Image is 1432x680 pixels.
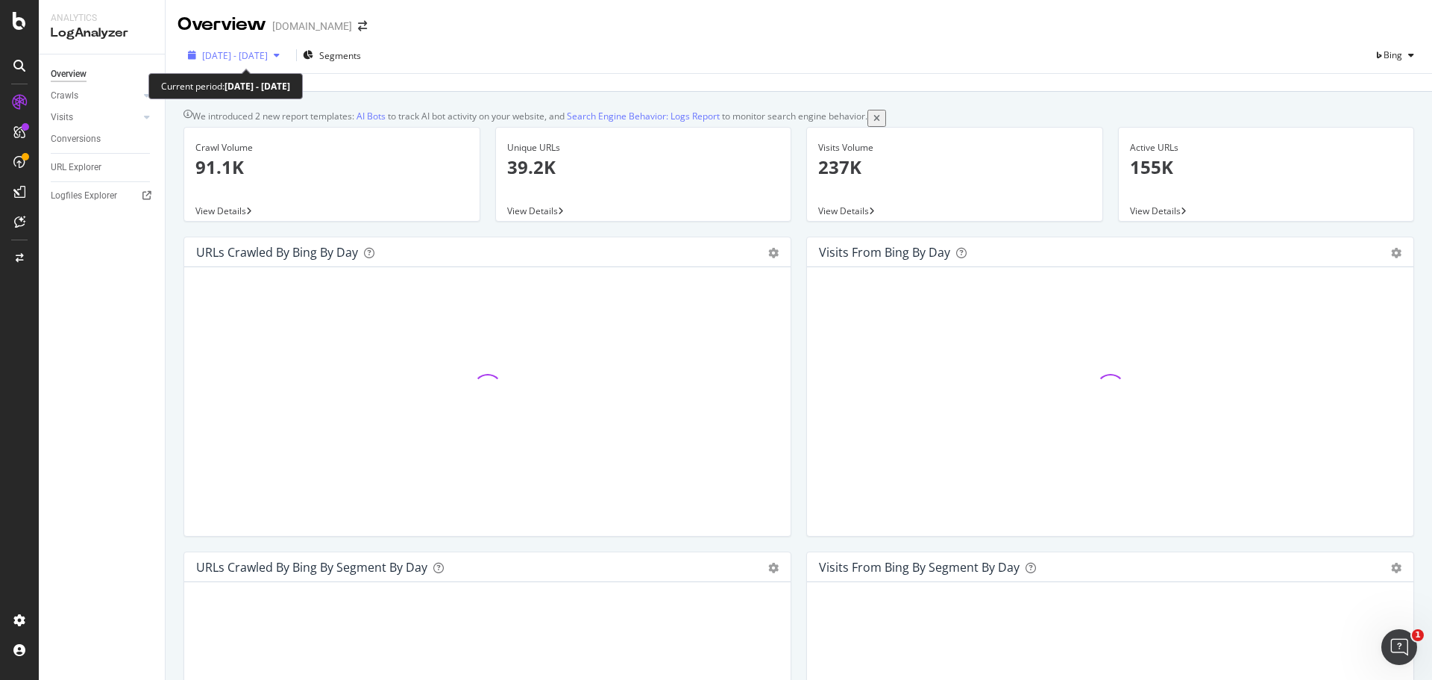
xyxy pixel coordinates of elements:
span: Segments [319,49,361,62]
a: Search Engine Behavior: Logs Report [567,110,720,122]
div: Active URLs [1130,141,1403,155]
button: Segments [303,43,361,67]
a: Conversions [51,131,154,147]
div: URLs Crawled by Bing by day [196,245,358,260]
div: Unique URLs [507,141,780,155]
div: [DOMAIN_NAME] [272,19,352,34]
div: URLs Crawled by Bing By Segment By Day [196,560,427,575]
div: We introduced 2 new report templates: to track AI bot activity on your website, and to monitor se... [192,110,867,127]
div: Crawl Volume [195,141,468,155]
div: arrow-right-arrow-left [358,21,367,31]
button: [DATE] - [DATE] [178,49,290,63]
a: URL Explorer [51,160,154,175]
span: 1 [1412,629,1424,641]
div: gear [1391,563,1401,573]
a: Logfiles Explorer [51,188,154,204]
p: 237K [818,155,1091,180]
b: [DATE] - [DATE] [224,80,290,93]
span: View Details [195,205,246,217]
div: Visits [51,110,73,125]
div: Overview [51,66,87,82]
div: Current period: [161,80,290,93]
div: Crawls [51,88,78,104]
div: URL Explorer [51,160,101,175]
span: View Details [818,205,869,217]
div: gear [1391,248,1401,258]
button: Bing [1375,43,1420,67]
a: Overview [51,66,154,82]
div: Visits Volume [818,141,1091,155]
div: Logfiles Explorer [51,188,117,204]
div: gear [768,248,779,258]
a: Visits [51,110,139,125]
span: [DATE] - [DATE] [202,49,268,62]
div: LogAnalyzer [51,25,153,42]
div: Visits from Bing By Segment By Day [819,560,1020,575]
div: Visits from Bing by day [819,245,950,260]
span: Bing [1384,49,1402,61]
span: View Details [1130,205,1181,217]
div: Conversions [51,131,101,147]
span: View Details [507,205,558,217]
p: 39.2K [507,155,780,180]
div: info banner [183,110,1414,127]
a: AI Bots [357,110,386,122]
p: 155K [1130,155,1403,180]
div: gear [768,563,779,573]
iframe: Intercom live chat [1381,629,1417,665]
a: Crawls [51,88,139,104]
div: Overview [178,12,266,37]
p: 91.1K [195,155,468,180]
button: close banner [867,110,886,127]
div: Analytics [51,12,153,25]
